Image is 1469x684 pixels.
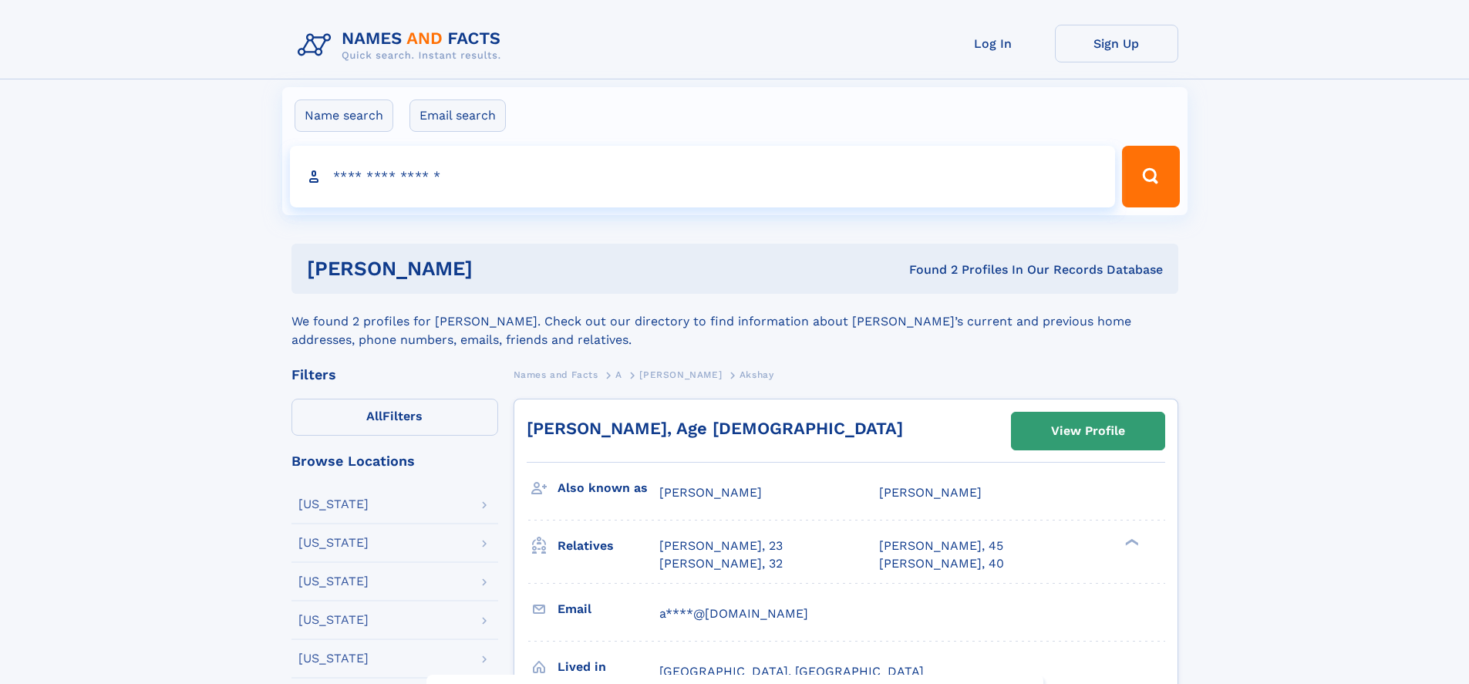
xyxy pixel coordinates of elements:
[291,25,514,66] img: Logo Names and Facts
[514,365,598,384] a: Names and Facts
[691,261,1163,278] div: Found 2 Profiles In Our Records Database
[295,99,393,132] label: Name search
[659,485,762,500] span: [PERSON_NAME]
[1051,413,1125,449] div: View Profile
[307,259,691,278] h1: [PERSON_NAME]
[879,485,982,500] span: [PERSON_NAME]
[558,654,659,680] h3: Lived in
[298,575,369,588] div: [US_STATE]
[298,652,369,665] div: [US_STATE]
[558,596,659,622] h3: Email
[659,664,924,679] span: [GEOGRAPHIC_DATA], [GEOGRAPHIC_DATA]
[639,365,722,384] a: [PERSON_NAME]
[659,555,783,572] a: [PERSON_NAME], 32
[290,146,1116,207] input: search input
[298,498,369,510] div: [US_STATE]
[558,533,659,559] h3: Relatives
[298,537,369,549] div: [US_STATE]
[291,399,498,436] label: Filters
[879,555,1004,572] a: [PERSON_NAME], 40
[639,369,722,380] span: [PERSON_NAME]
[291,294,1178,349] div: We found 2 profiles for [PERSON_NAME]. Check out our directory to find information about [PERSON_...
[879,537,1003,554] a: [PERSON_NAME], 45
[366,409,382,423] span: All
[298,614,369,626] div: [US_STATE]
[1121,537,1140,548] div: ❯
[1122,146,1179,207] button: Search Button
[527,419,903,438] a: [PERSON_NAME], Age [DEMOGRAPHIC_DATA]
[659,537,783,554] a: [PERSON_NAME], 23
[291,368,498,382] div: Filters
[615,369,622,380] span: A
[558,475,659,501] h3: Also known as
[1055,25,1178,62] a: Sign Up
[1012,413,1164,450] a: View Profile
[740,369,774,380] span: Akshay
[291,454,498,468] div: Browse Locations
[932,25,1055,62] a: Log In
[409,99,506,132] label: Email search
[615,365,622,384] a: A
